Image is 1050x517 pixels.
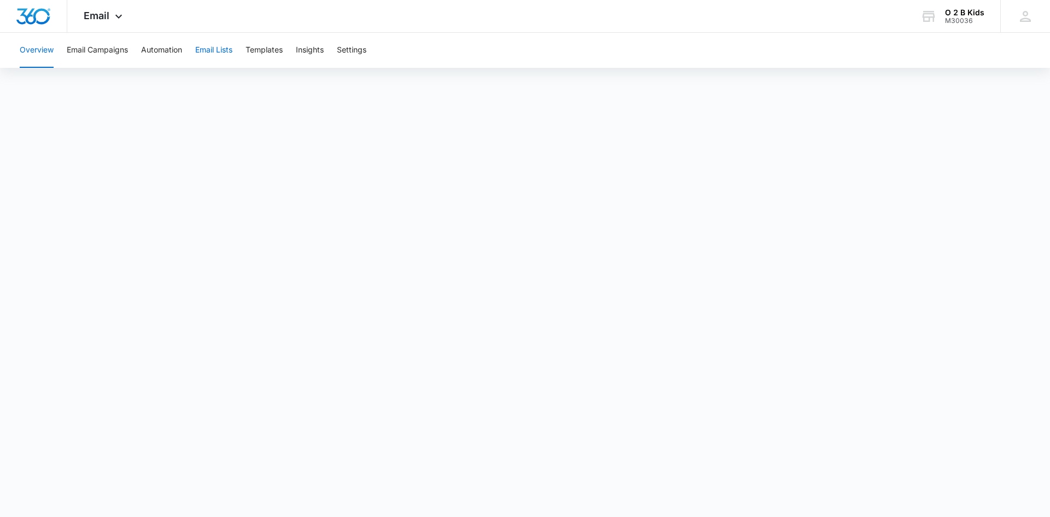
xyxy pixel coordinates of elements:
span: Email [84,10,109,21]
button: Templates [246,33,283,68]
button: Email Campaigns [67,33,128,68]
button: Email Lists [195,33,232,68]
button: Settings [337,33,366,68]
div: account name [945,8,984,17]
button: Automation [141,33,182,68]
div: account id [945,17,984,25]
button: Insights [296,33,324,68]
button: Overview [20,33,54,68]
